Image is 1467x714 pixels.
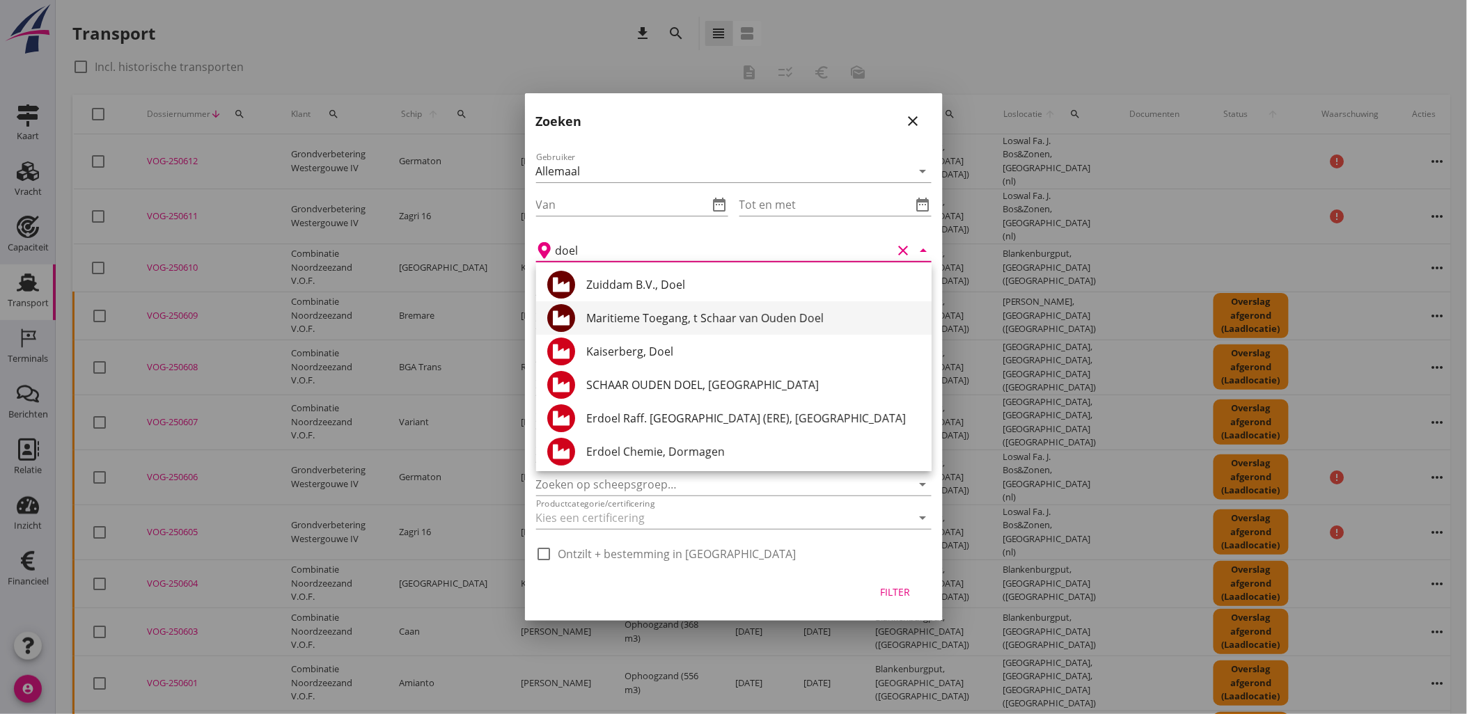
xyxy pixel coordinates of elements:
div: Zuiddam B.V., Doel [586,276,920,293]
div: Erdoel Chemie, Dormagen [586,443,920,460]
i: arrow_drop_down [915,476,932,493]
input: Van [536,193,709,216]
i: arrow_drop_down [915,242,932,259]
i: arrow_drop_down [915,509,932,526]
div: Kaiserberg, Doel [586,343,920,360]
input: Laadplaats [556,239,893,262]
h2: Zoeken [536,112,582,131]
div: SCHAAR OUDEN DOEL, [GEOGRAPHIC_DATA] [586,376,920,393]
i: arrow_drop_down [915,163,932,180]
label: Ontzilt + bestemming in [GEOGRAPHIC_DATA] [558,547,797,561]
i: clear [895,242,912,259]
div: Allemaal [536,165,581,177]
i: date_range [915,196,932,213]
div: Maritieme Toegang, t Schaar van Ouden Doel [586,310,920,326]
button: Filter [865,579,926,604]
i: close [905,113,922,129]
input: Tot en met [739,193,912,216]
i: date_range [712,196,728,213]
div: Filter [876,585,915,599]
div: Erdoel Raff. [GEOGRAPHIC_DATA] (ERE), [GEOGRAPHIC_DATA] [586,410,920,427]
